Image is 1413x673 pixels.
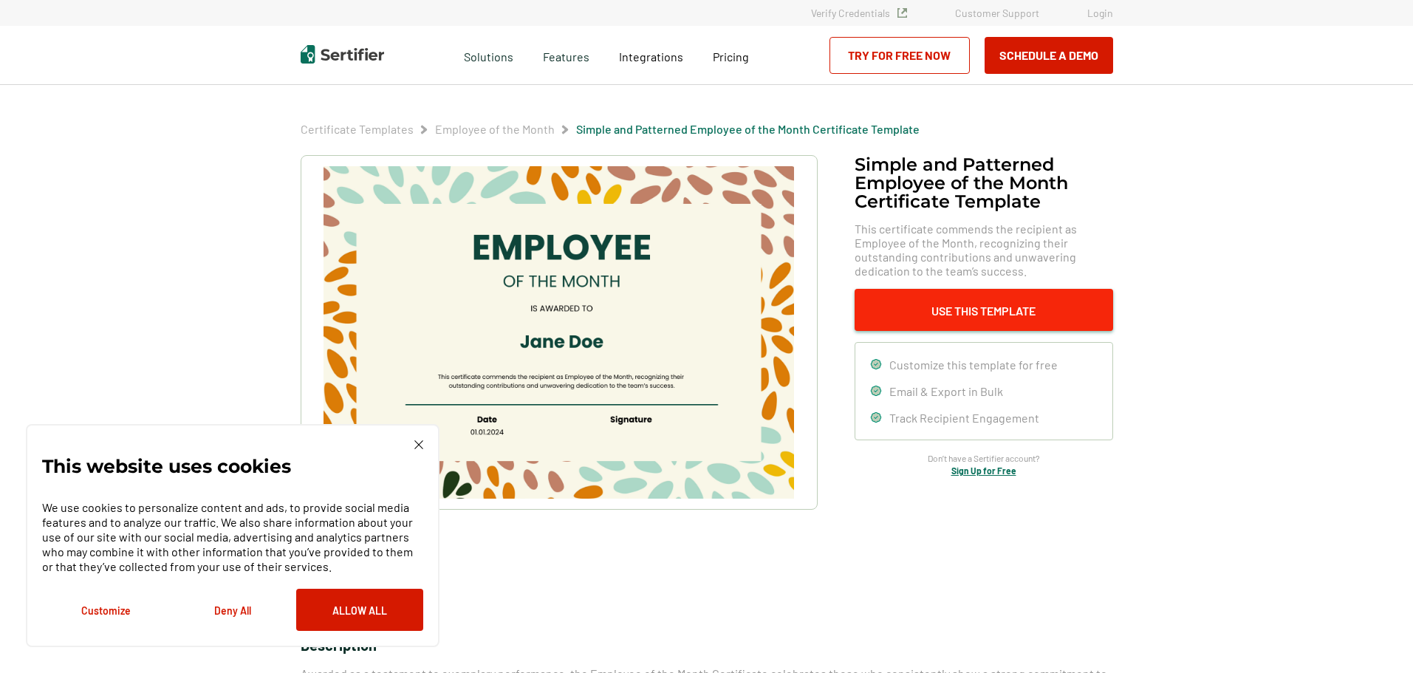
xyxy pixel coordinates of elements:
[928,451,1040,465] span: Don’t have a Sertifier account?
[42,589,169,631] button: Customize
[713,49,749,64] span: Pricing
[985,37,1113,74] button: Schedule a Demo
[301,122,414,136] a: Certificate Templates
[811,7,907,19] a: Verify Credentials
[619,49,683,64] span: Integrations
[301,45,384,64] img: Sertifier | Digital Credentialing Platform
[897,8,907,18] img: Verified
[324,166,793,499] img: Simple and Patterned Employee of the Month Certificate Template
[414,440,423,449] img: Cookie Popup Close
[169,589,296,631] button: Deny All
[889,384,1003,398] span: Email & Export in Bulk
[889,411,1039,425] span: Track Recipient Engagement
[301,122,920,137] div: Breadcrumb
[855,155,1113,211] h1: Simple and Patterned Employee of the Month Certificate Template
[42,459,291,474] p: This website uses cookies
[576,122,920,136] a: Simple and Patterned Employee of the Month Certificate Template
[435,122,555,137] span: Employee of the Month
[42,500,423,574] p: We use cookies to personalize content and ads, to provide social media features and to analyze ou...
[855,289,1113,331] button: Use This Template
[296,589,423,631] button: Allow All
[576,122,920,137] span: Simple and Patterned Employee of the Month Certificate Template
[1339,602,1413,673] iframe: Chat Widget
[889,358,1058,372] span: Customize this template for free
[301,122,414,137] span: Certificate Templates
[955,7,1039,19] a: Customer Support
[829,37,970,74] a: Try for Free Now
[1087,7,1113,19] a: Login
[855,222,1113,278] span: This certificate commends the recipient as Employee of the Month, recognizing their outstanding c...
[464,46,513,64] span: Solutions
[543,46,589,64] span: Features
[713,46,749,64] a: Pricing
[951,465,1016,476] a: Sign Up for Free
[435,122,555,136] a: Employee of the Month
[619,46,683,64] a: Integrations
